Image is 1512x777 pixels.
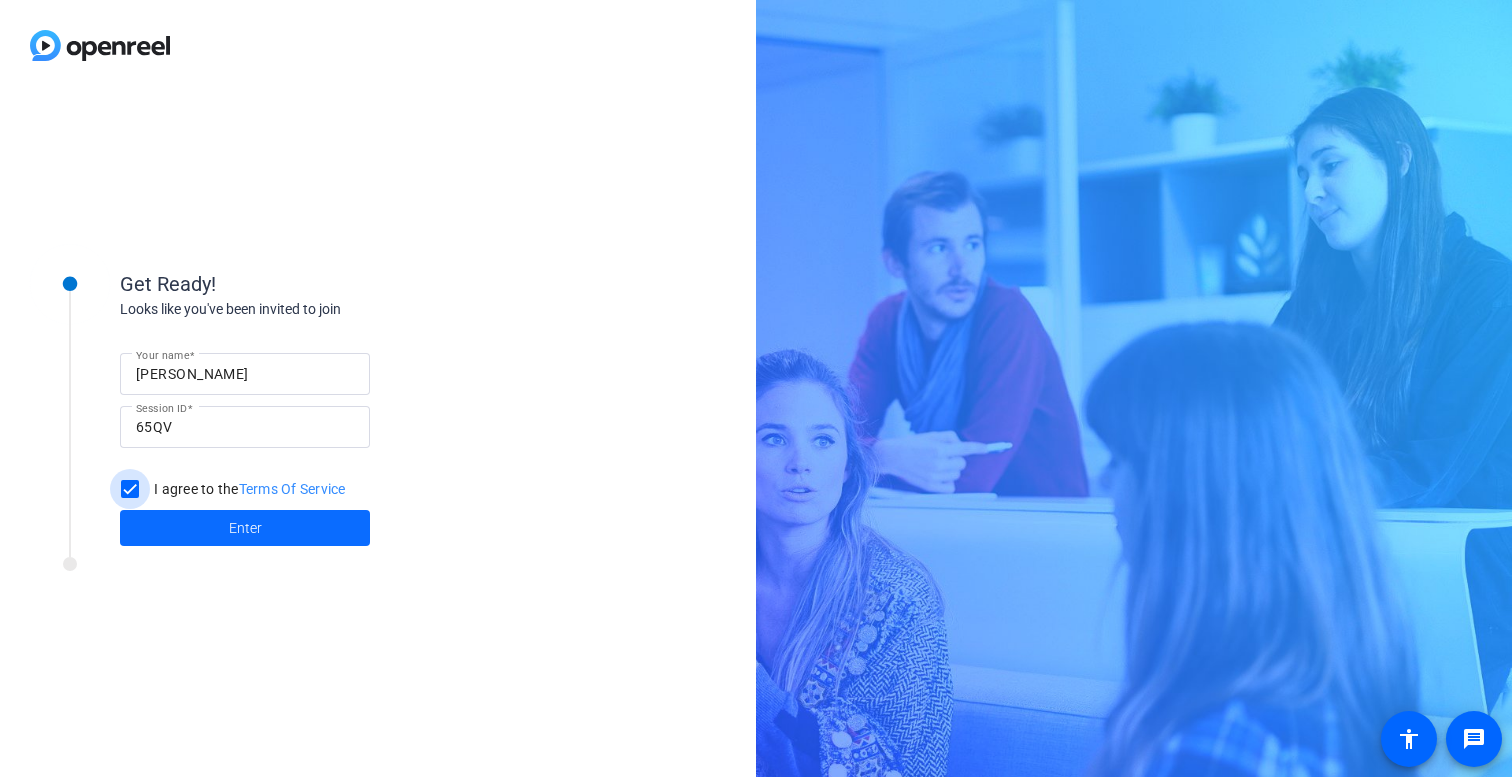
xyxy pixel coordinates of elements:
[1462,727,1486,751] mat-icon: message
[136,402,187,414] mat-label: Session ID
[120,269,520,299] div: Get Ready!
[136,349,189,361] mat-label: Your name
[120,299,520,320] div: Looks like you've been invited to join
[1397,727,1421,751] mat-icon: accessibility
[239,481,346,497] a: Terms Of Service
[120,510,370,546] button: Enter
[150,479,346,499] label: I agree to the
[229,518,262,539] span: Enter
